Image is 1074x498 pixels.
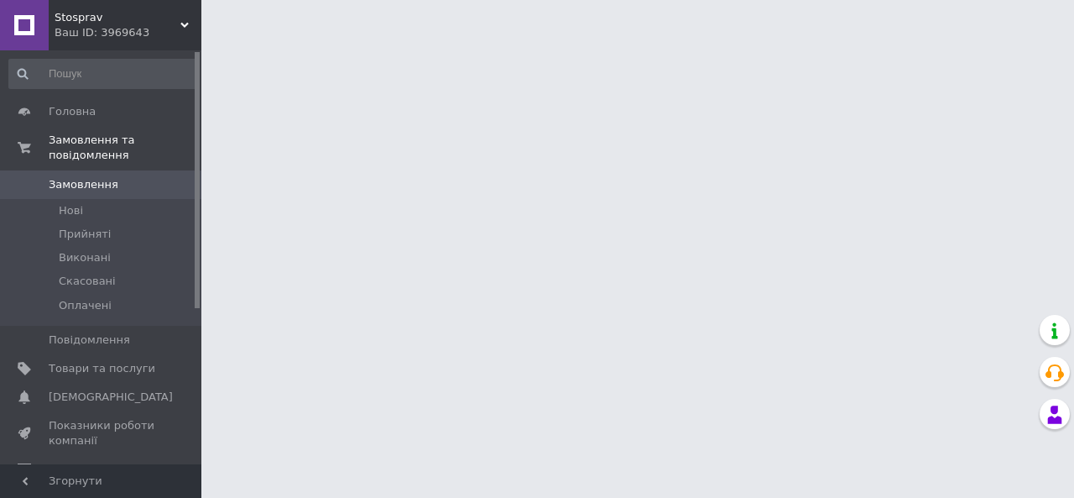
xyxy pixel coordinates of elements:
input: Пошук [8,59,198,89]
span: Нові [59,203,83,218]
span: Виконані [59,250,111,265]
span: Показники роботи компанії [49,418,155,448]
span: Stosprav [55,10,180,25]
div: Ваш ID: 3969643 [55,25,201,40]
span: Замовлення та повідомлення [49,133,201,163]
span: Оплачені [59,298,112,313]
span: Повідомлення [49,333,130,348]
span: Замовлення [49,177,118,192]
span: Головна [49,104,96,119]
span: Відгуки [49,463,92,478]
span: [DEMOGRAPHIC_DATA] [49,390,173,405]
span: Товари та послуги [49,361,155,376]
span: Скасовані [59,274,116,289]
span: Прийняті [59,227,111,242]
